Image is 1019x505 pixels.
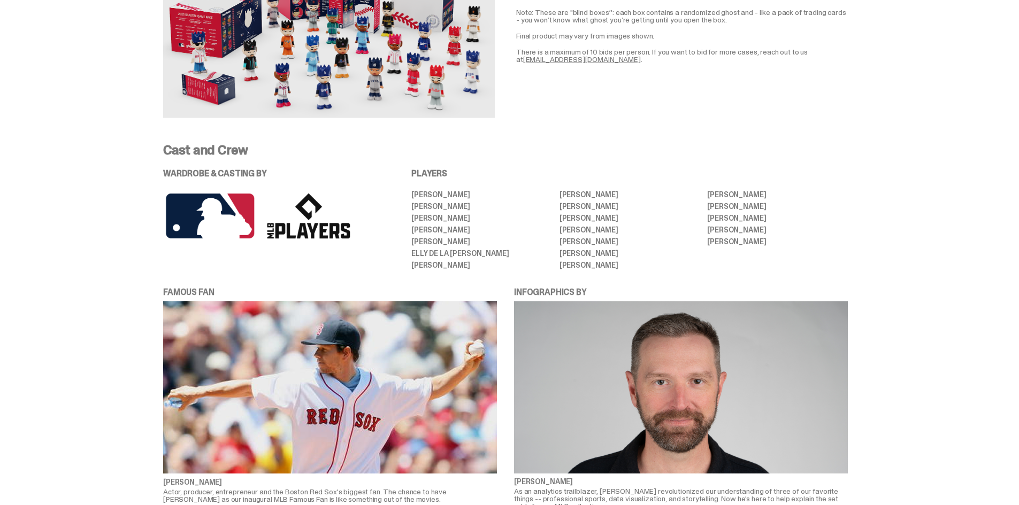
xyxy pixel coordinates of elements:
[163,301,497,474] img: mark%20wahlberg%20famous%20fan%20img.png
[560,203,700,210] li: [PERSON_NAME]
[560,226,700,234] li: [PERSON_NAME]
[411,238,552,245] li: [PERSON_NAME]
[163,478,497,486] p: [PERSON_NAME]
[514,478,848,485] p: [PERSON_NAME]
[707,203,848,210] li: [PERSON_NAME]
[163,488,497,503] p: Actor, producer, entrepreneur and the Boston Red Sox's biggest fan. The chance to have [PERSON_NA...
[411,214,552,222] li: [PERSON_NAME]
[514,301,848,473] img: kirk%20goldsberry%20image.png
[411,226,552,234] li: [PERSON_NAME]
[560,214,700,222] li: [PERSON_NAME]
[411,250,552,257] li: Elly De La [PERSON_NAME]
[411,169,848,178] p: PLAYERS
[411,203,552,210] li: [PERSON_NAME]
[411,261,552,269] li: [PERSON_NAME]
[707,238,848,245] li: [PERSON_NAME]
[514,288,848,297] p: INFOGRAPHICS BY
[516,9,848,24] p: Note: These are "blind boxes”: each box contains a randomized ghost and - like a pack of trading ...
[411,191,552,198] li: [PERSON_NAME]
[560,250,700,257] li: [PERSON_NAME]
[560,261,700,269] li: [PERSON_NAME]
[560,238,700,245] li: [PERSON_NAME]
[516,48,848,63] p: There is a maximum of 10 bids per person. If you want to bid for more cases, reach out to us at .
[163,169,381,178] p: WARDROBE & CASTING BY
[163,288,497,297] p: FAMOUS FAN
[707,191,848,198] li: [PERSON_NAME]
[163,191,350,242] img: MLB%20logos.png
[560,191,700,198] li: [PERSON_NAME]
[523,55,641,64] a: [EMAIL_ADDRESS][DOMAIN_NAME]
[707,226,848,234] li: [PERSON_NAME]
[516,32,848,40] p: Final product may vary from images shown.
[163,144,848,157] p: Cast and Crew
[707,214,848,222] li: [PERSON_NAME]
